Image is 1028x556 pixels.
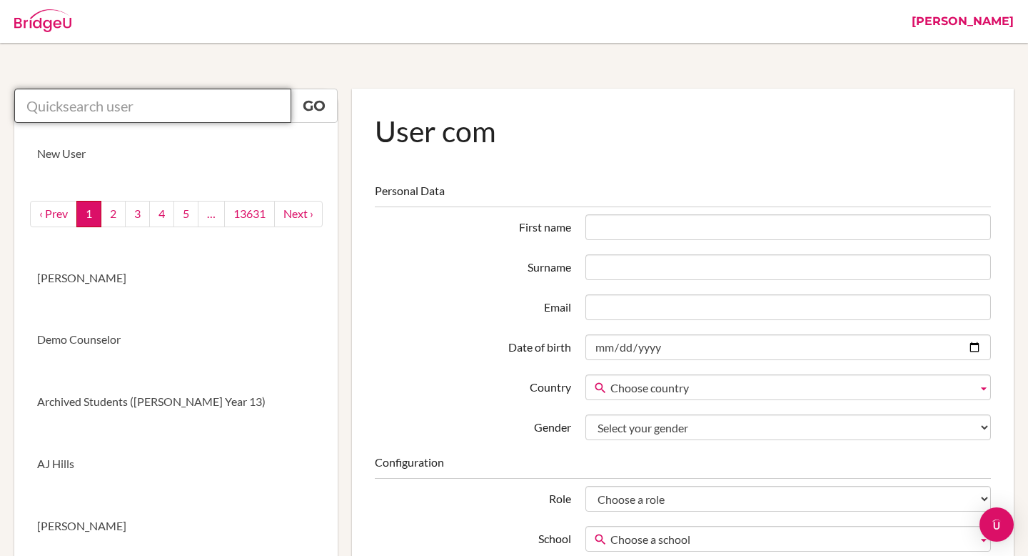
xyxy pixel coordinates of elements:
a: 13631 [224,201,275,227]
a: New User [14,123,338,185]
label: Surname [368,254,578,276]
img: Bridge-U [14,9,71,32]
input: Quicksearch user [14,89,291,123]
span: Choose country [610,375,972,401]
a: … [198,201,225,227]
a: [PERSON_NAME] [14,247,338,309]
a: Demo Counselor [14,309,338,371]
label: Country [368,374,578,396]
span: Choose a school [610,527,972,552]
div: Open Intercom Messenger [979,507,1014,542]
label: Email [368,294,578,316]
a: next [274,201,323,227]
legend: Configuration [375,455,991,479]
a: AJ Hills [14,433,338,495]
a: 1 [76,201,101,227]
label: Role [368,486,578,507]
label: Gender [368,414,578,436]
label: School [368,526,578,547]
a: 2 [101,201,126,227]
legend: Personal Data [375,183,991,207]
label: Date of birth [368,334,578,356]
a: Go [291,89,338,123]
label: First name [368,214,578,236]
a: ‹ Prev [30,201,77,227]
a: 4 [149,201,174,227]
a: 5 [173,201,198,227]
a: 3 [125,201,150,227]
h1: User com [375,111,991,151]
a: Archived Students ([PERSON_NAME] Year 13) [14,371,338,433]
